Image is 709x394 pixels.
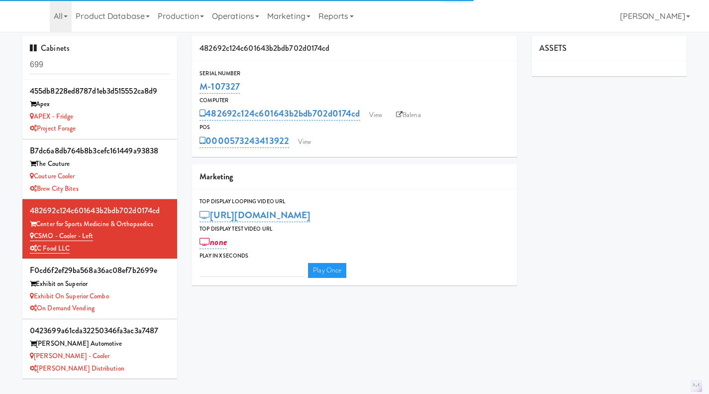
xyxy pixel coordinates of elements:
div: Exhibit on Superior [30,278,170,290]
a: APEX - Fridge [30,112,73,121]
a: C Food LLC [30,244,70,254]
span: ASSETS [539,42,567,54]
a: [PERSON_NAME] - Cooler [30,351,109,361]
a: Exhibit on Superior Combo [30,291,109,301]
input: Search cabinets [30,56,170,74]
div: Center for Sports Medicine & Orthopaedics [30,218,170,231]
div: Computer [200,96,509,106]
div: 0423699a61cda32250346fa3ac3a7487 [30,323,170,338]
li: f0cd6f2ef29ba568a36ac08ef7b2699eExhibit on Superior Exhibit on Superior ComboOn Demand Vending [22,259,177,319]
a: [URL][DOMAIN_NAME] [200,208,310,222]
a: On Demand Vending [30,303,95,313]
a: [PERSON_NAME] Distribution [30,364,124,373]
a: M-107327 [200,80,240,94]
span: Cabinets [30,42,70,54]
div: 455db8228ed8787d1eb3d515552ca8d9 [30,84,170,99]
a: none [200,235,227,249]
div: The Couture [30,158,170,170]
div: POS [200,123,509,132]
div: Serial Number [200,69,509,79]
a: View [364,108,387,123]
div: [PERSON_NAME] Automotive [30,338,170,350]
li: b7dc6a8db764b8b3cefc161449a93838The Couture Couture CoolerBrew City Bites [22,139,177,199]
li: 455db8228ed8787d1eb3d515552ca8d9Apex APEX - FridgeProject Forage [22,80,177,139]
div: 482692c124c601643b2bdb702d0174cd [192,36,517,61]
li: 0423699a61cda32250346fa3ac3a7487[PERSON_NAME] Automotive [PERSON_NAME] - Cooler[PERSON_NAME] Dist... [22,319,177,379]
span: Marketing [200,171,233,182]
a: Brew City Bites [30,184,79,193]
div: Top Display Test Video Url [200,224,509,234]
div: Apex [30,98,170,111]
a: Couture Cooler [30,171,75,181]
div: Play in X seconds [200,251,509,261]
div: 482692c124c601643b2bdb702d0174cd [30,203,170,218]
div: b7dc6a8db764b8b3cefc161449a93838 [30,143,170,158]
a: CSMO - Cooler - Left [30,231,93,241]
a: Play Once [308,263,346,278]
div: Top Display Looping Video Url [200,197,509,207]
a: View [293,134,316,149]
a: 482692c124c601643b2bdb702d0174cd [200,107,360,121]
a: Project Forage [30,124,76,133]
div: f0cd6f2ef29ba568a36ac08ef7b2699e [30,263,170,278]
a: 0000573243413922 [200,134,289,148]
a: Balena [391,108,426,123]
li: 482692c124c601643b2bdb702d0174cdCenter for Sports Medicine & Orthopaedics CSMO - Cooler - LeftC F... [22,199,177,259]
